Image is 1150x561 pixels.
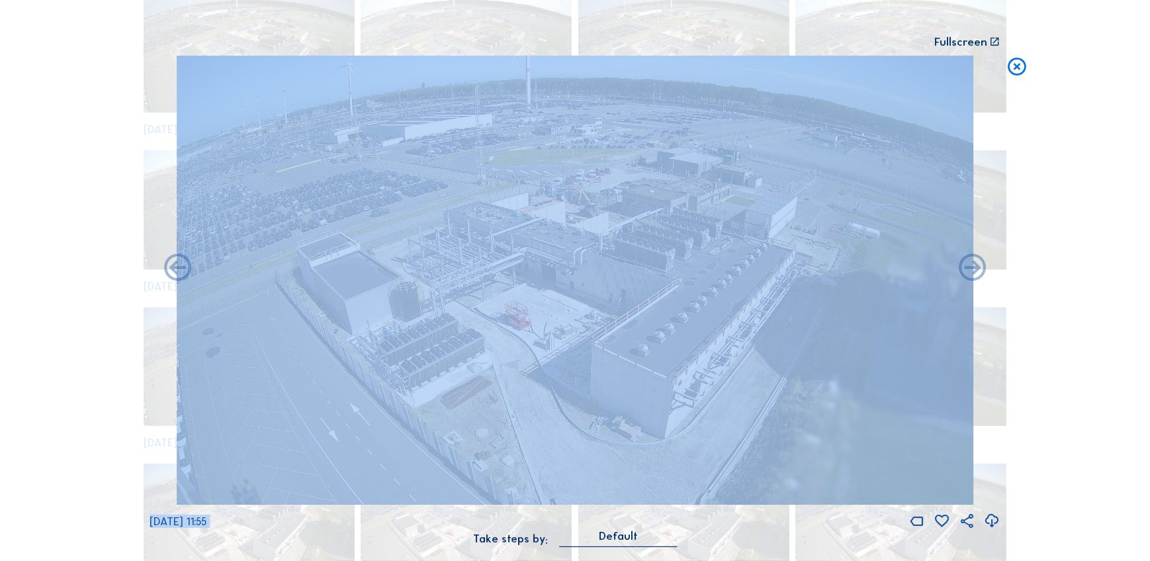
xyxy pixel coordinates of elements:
[177,56,974,505] img: Image
[150,515,206,528] span: [DATE] 11:55
[473,533,548,544] div: Take steps by:
[934,36,987,48] div: Fullscreen
[161,252,195,285] i: Forward
[599,530,638,542] div: Default
[560,530,677,546] div: Default
[956,252,989,285] i: Back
